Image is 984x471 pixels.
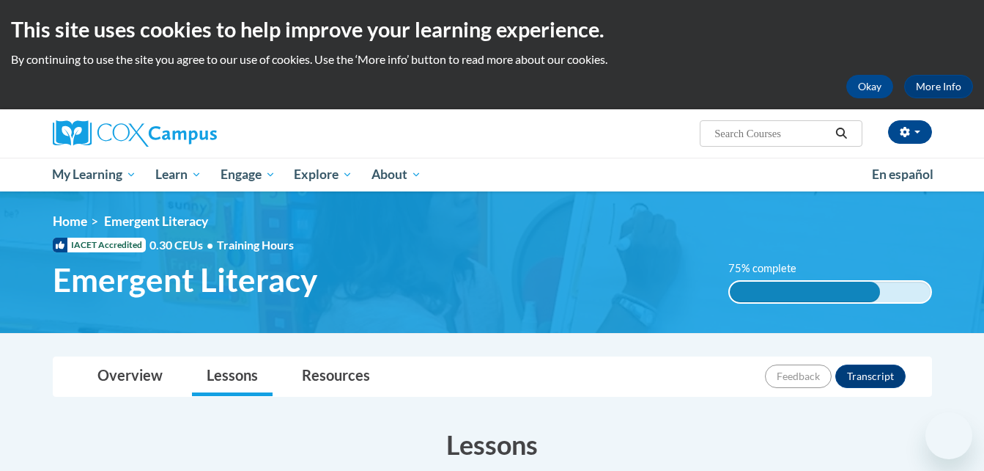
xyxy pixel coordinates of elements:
[104,213,208,229] span: Emergent Literacy
[362,158,431,191] a: About
[211,158,285,191] a: Engage
[43,158,147,191] a: My Learning
[11,51,973,67] p: By continuing to use the site you agree to our use of cookies. Use the ‘More info’ button to read...
[728,260,813,277] label: 75% complete
[53,120,217,147] img: Cox Campus
[31,158,954,191] div: Main menu
[730,282,880,302] div: 75% complete
[192,357,273,396] a: Lessons
[52,166,136,183] span: My Learning
[53,213,87,229] a: Home
[904,75,973,98] a: More Info
[925,412,972,459] iframe: Button to launch messaging window
[11,15,973,44] h2: This site uses cookies to help improve your learning experience.
[53,426,932,463] h3: Lessons
[83,357,177,396] a: Overview
[217,238,294,252] span: Training Hours
[149,237,217,253] span: 0.30 CEUs
[371,166,421,183] span: About
[146,158,211,191] a: Learn
[287,357,385,396] a: Resources
[221,166,275,183] span: Engage
[207,238,213,252] span: •
[155,166,201,183] span: Learn
[888,120,932,144] button: Account Settings
[862,159,943,190] a: En español
[872,167,933,182] span: En español
[830,125,852,142] button: Search
[284,158,362,191] a: Explore
[294,166,352,183] span: Explore
[765,365,832,388] button: Feedback
[846,75,893,98] button: Okay
[53,120,331,147] a: Cox Campus
[53,260,317,299] span: Emergent Literacy
[835,365,906,388] button: Transcript
[53,238,146,252] span: IACET Accredited
[713,125,830,142] input: Search Courses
